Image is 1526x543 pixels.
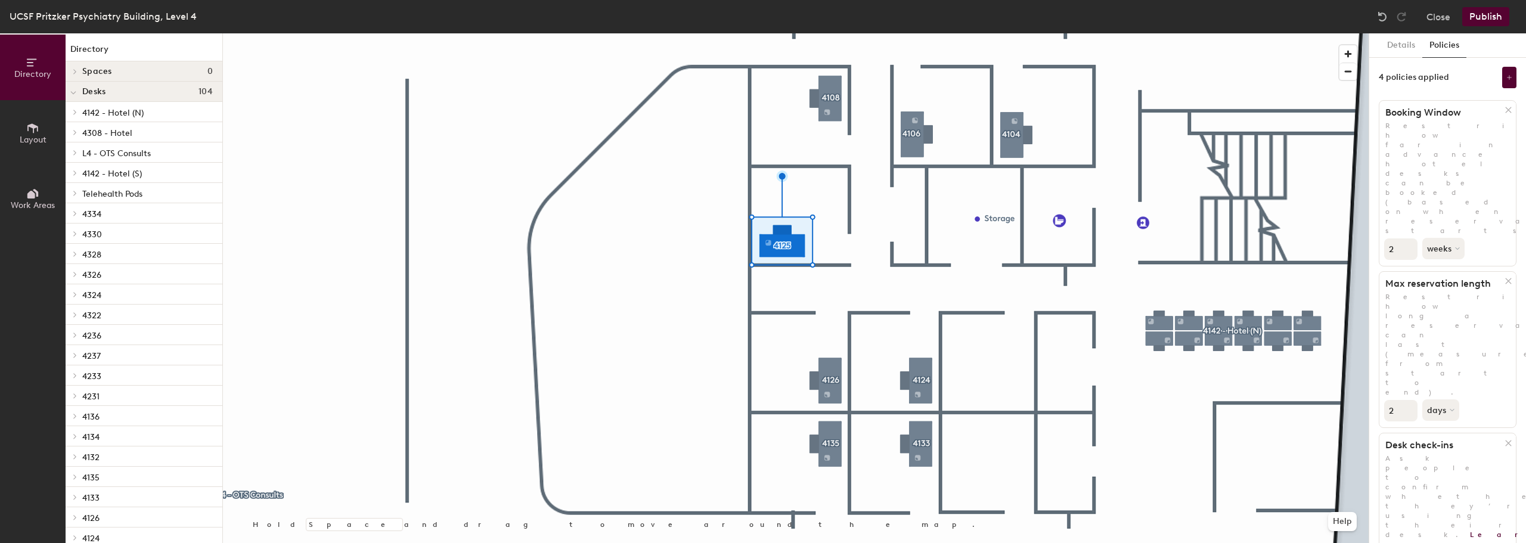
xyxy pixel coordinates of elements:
[1422,33,1466,58] button: Policies
[82,108,144,118] span: 4142 - Hotel (N)
[82,432,100,442] span: 4134
[82,351,101,361] span: 4237
[82,392,100,402] span: 4231
[1379,292,1516,397] p: Restrict how long a reservation can last (measured from start to end).
[82,412,100,422] span: 4136
[1379,73,1449,82] div: 4 policies applied
[82,87,106,97] span: Desks
[207,67,213,76] span: 0
[1395,11,1407,23] img: Redo
[82,209,101,219] span: 4334
[82,331,101,341] span: 4236
[82,493,100,503] span: 4133
[1426,7,1450,26] button: Close
[82,371,101,381] span: 4233
[82,513,100,523] span: 4126
[1376,11,1388,23] img: Undo
[82,452,100,463] span: 4132
[1328,512,1357,531] button: Help
[1379,439,1505,451] h1: Desk check-ins
[82,148,151,159] span: L4 - OTS Consults
[1379,278,1505,290] h1: Max reservation length
[1379,107,1505,119] h1: Booking Window
[82,473,100,483] span: 4135
[82,229,102,240] span: 4330
[20,135,46,145] span: Layout
[82,189,142,199] span: Telehealth Pods
[82,67,112,76] span: Spaces
[1422,399,1459,421] button: days
[11,200,55,210] span: Work Areas
[82,270,101,280] span: 4326
[10,9,197,24] div: UCSF Pritzker Psychiatry Building, Level 4
[82,128,132,138] span: 4308 - Hotel
[1380,33,1422,58] button: Details
[198,87,213,97] span: 104
[1462,7,1509,26] button: Publish
[82,311,101,321] span: 4322
[1422,238,1465,259] button: weeks
[82,169,142,179] span: 4142 - Hotel (S)
[82,290,101,300] span: 4324
[82,250,101,260] span: 4328
[66,43,222,61] h1: Directory
[1379,121,1516,235] p: Restrict how far in advance hotel desks can be booked (based on when reservation starts).
[14,69,51,79] span: Directory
